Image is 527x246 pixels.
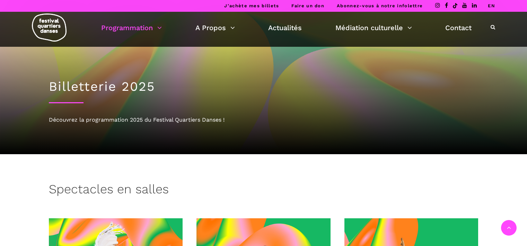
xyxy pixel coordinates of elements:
[49,79,478,94] h1: Billetterie 2025
[49,115,478,124] div: Découvrez la programmation 2025 du Festival Quartiers Danses !
[101,22,162,34] a: Programmation
[488,3,495,8] a: EN
[335,22,412,34] a: Médiation culturelle
[291,3,324,8] a: Faire un don
[445,22,472,34] a: Contact
[337,3,423,8] a: Abonnez-vous à notre infolettre
[49,182,169,199] h3: Spectacles en salles
[224,3,279,8] a: J’achète mes billets
[268,22,302,34] a: Actualités
[195,22,235,34] a: A Propos
[32,14,67,42] img: logo-fqd-med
